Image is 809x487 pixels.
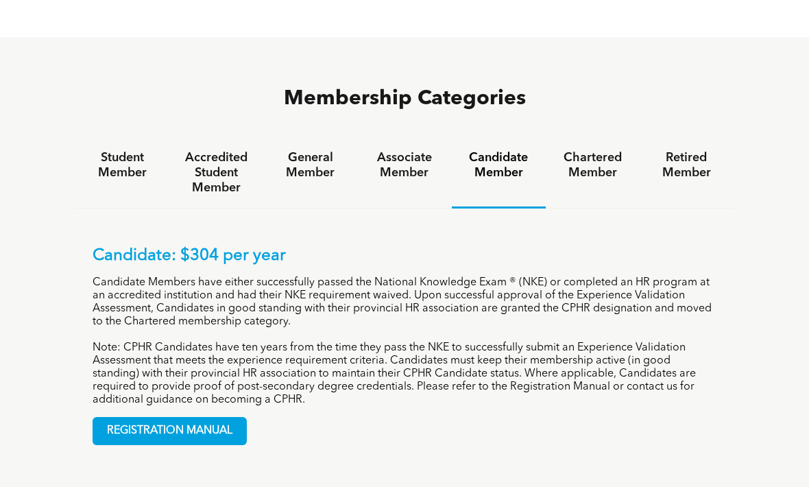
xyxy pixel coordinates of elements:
[652,150,721,180] h4: Retired Member
[182,150,251,195] h4: Accredited Student Member
[93,342,716,407] p: Note: CPHR Candidates have ten years from the time they pass the NKE to successfully submit an Ex...
[93,417,247,445] a: REGISTRATION MANUAL
[93,418,246,444] span: REGISTRATION MANUAL
[370,150,439,180] h4: Associate Member
[93,276,716,329] p: Candidate Members have either successfully passed the National Knowledge Exam ® (NKE) or complete...
[558,150,627,180] h4: Chartered Member
[284,88,526,109] span: Membership Categories
[93,246,716,266] p: Candidate: $304 per year
[276,150,345,180] h4: General Member
[88,150,157,180] h4: Student Member
[464,150,533,180] h4: Candidate Member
